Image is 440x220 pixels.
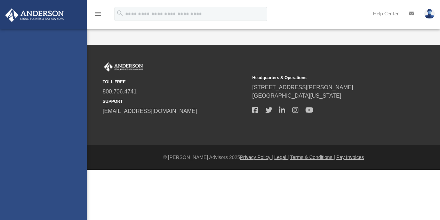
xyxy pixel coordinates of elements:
a: Terms & Conditions | [290,154,335,160]
i: menu [94,10,102,18]
small: SUPPORT [103,98,247,105]
i: search [116,9,124,17]
a: [EMAIL_ADDRESS][DOMAIN_NAME] [103,108,197,114]
small: TOLL FREE [103,79,247,85]
img: Anderson Advisors Platinum Portal [103,62,144,71]
a: [GEOGRAPHIC_DATA][US_STATE] [252,93,341,99]
a: Pay Invoices [336,154,364,160]
a: Privacy Policy | [240,154,273,160]
a: menu [94,13,102,18]
img: Anderson Advisors Platinum Portal [3,8,66,22]
img: User Pic [424,9,435,19]
div: © [PERSON_NAME] Advisors 2025 [87,154,440,161]
a: [STREET_ADDRESS][PERSON_NAME] [252,84,353,90]
small: Headquarters & Operations [252,75,397,81]
a: Legal | [274,154,289,160]
a: 800.706.4741 [103,89,137,94]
